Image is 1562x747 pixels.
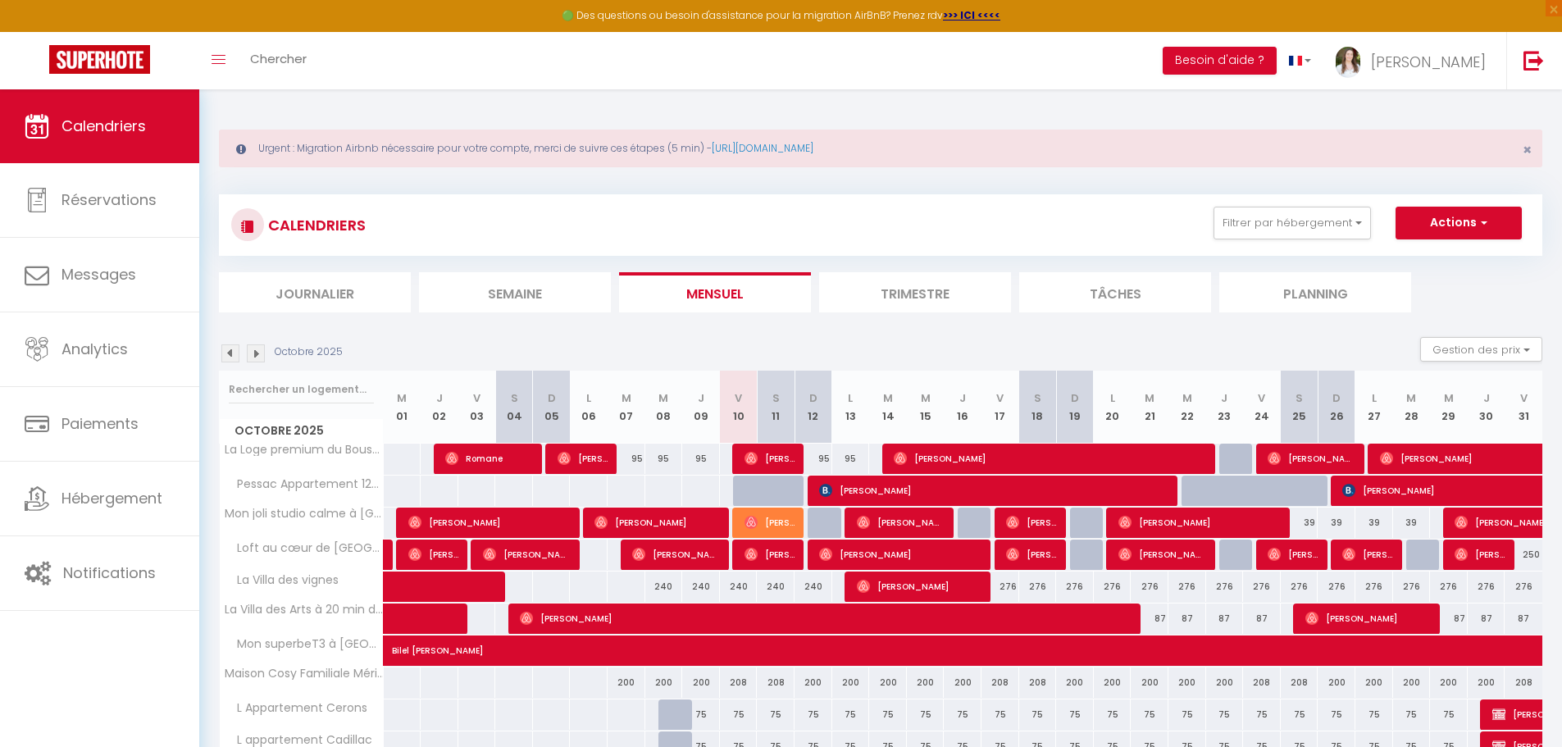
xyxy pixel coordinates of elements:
th: 19 [1056,371,1094,444]
span: Loft au cœur de [GEOGRAPHIC_DATA] [222,540,386,558]
abbr: M [883,390,893,406]
span: [PERSON_NAME] [1371,52,1486,72]
span: × [1523,139,1532,160]
h3: CALENDRIERS [264,207,366,244]
abbr: M [658,390,668,406]
div: 75 [869,699,907,730]
li: Tâches [1019,272,1211,312]
div: 87 [1243,604,1281,634]
div: 200 [645,667,683,698]
span: [PERSON_NAME] [558,443,608,474]
div: 276 [1468,572,1505,602]
abbr: V [473,390,480,406]
div: 95 [832,444,870,474]
div: 75 [1393,699,1431,730]
div: Urgent : Migration Airbnb nécessaire pour votre compte, merci de suivre ces étapes (5 min) - [219,130,1542,167]
div: 276 [1056,572,1094,602]
div: 276 [1019,572,1057,602]
div: 75 [944,699,981,730]
div: 75 [1056,699,1094,730]
span: [PERSON_NAME] [857,507,945,538]
span: [PERSON_NAME] [520,603,1136,634]
div: 200 [795,667,832,698]
th: 25 [1281,371,1318,444]
abbr: L [586,390,591,406]
th: 17 [981,371,1019,444]
abbr: J [1483,390,1490,406]
div: 208 [1019,667,1057,698]
div: 87 [1505,604,1542,634]
div: 200 [907,667,945,698]
span: Chercher [250,50,307,67]
div: 276 [1243,572,1281,602]
a: Chercher [238,32,319,89]
span: [PERSON_NAME] [894,443,1208,474]
div: 208 [1505,667,1542,698]
div: 276 [1355,572,1393,602]
th: 07 [608,371,645,444]
abbr: J [959,390,966,406]
div: 87 [1468,604,1505,634]
div: 39 [1318,508,1355,538]
button: Close [1523,143,1532,157]
span: [PERSON_NAME] [1006,507,1056,538]
th: 11 [757,371,795,444]
th: 01 [384,371,421,444]
abbr: S [772,390,780,406]
div: 200 [682,667,720,698]
div: 200 [869,667,907,698]
abbr: V [735,390,742,406]
div: 276 [1281,572,1318,602]
input: Rechercher un logement... [229,375,374,404]
th: 12 [795,371,832,444]
span: Maison Cosy Familiale Mérignac T5 [222,667,386,680]
abbr: M [1406,390,1416,406]
div: 200 [1318,667,1355,698]
span: La Villa des vignes [222,572,343,590]
span: [PERSON_NAME] [1455,539,1505,570]
a: [URL][DOMAIN_NAME] [712,141,813,155]
button: Actions [1396,207,1522,239]
div: 200 [1206,667,1244,698]
a: >>> ICI <<<< [943,8,1000,22]
abbr: M [1145,390,1154,406]
abbr: S [1034,390,1041,406]
abbr: M [397,390,407,406]
div: 276 [1206,572,1244,602]
li: Planning [1219,272,1411,312]
div: 75 [1168,699,1206,730]
div: 240 [720,572,758,602]
div: 200 [608,667,645,698]
div: 95 [682,444,720,474]
th: 23 [1206,371,1244,444]
th: 26 [1318,371,1355,444]
button: Filtrer par hébergement [1214,207,1371,239]
div: 39 [1393,508,1431,538]
abbr: L [1110,390,1115,406]
span: [PERSON_NAME] [745,443,795,474]
img: ... [1336,47,1360,78]
span: [PERSON_NAME] [1268,443,1355,474]
div: 208 [981,667,1019,698]
div: 75 [757,699,795,730]
span: Notifications [63,563,156,583]
div: 240 [757,572,795,602]
th: 18 [1019,371,1057,444]
span: [PERSON_NAME] [819,475,1171,506]
abbr: S [511,390,518,406]
div: 200 [1094,667,1132,698]
div: 240 [682,572,720,602]
div: 200 [1355,667,1393,698]
span: La Loge premium du Bouscat [222,444,386,456]
span: [PERSON_NAME] [408,539,458,570]
th: 09 [682,371,720,444]
span: Romane [445,443,533,474]
span: [PERSON_NAME] [1342,539,1392,570]
abbr: M [1444,390,1454,406]
span: [PERSON_NAME] [1006,539,1056,570]
div: 208 [1281,667,1318,698]
abbr: M [1182,390,1192,406]
div: 87 [1430,604,1468,634]
th: 10 [720,371,758,444]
